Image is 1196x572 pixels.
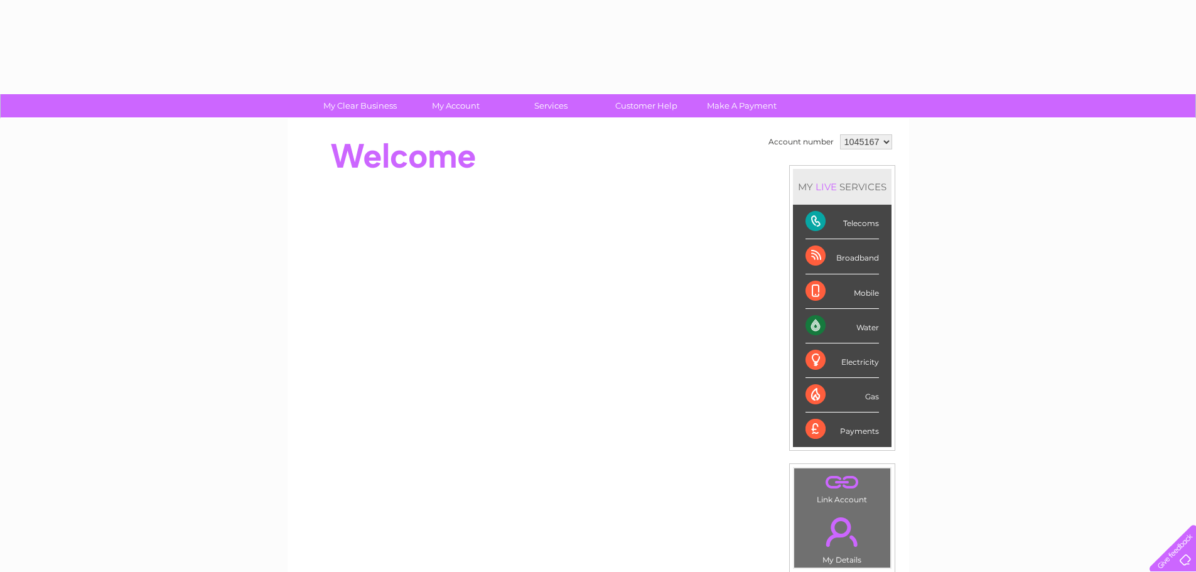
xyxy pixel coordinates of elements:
[308,94,412,117] a: My Clear Business
[793,169,892,205] div: MY SERVICES
[805,239,879,274] div: Broadband
[690,94,794,117] a: Make A Payment
[797,510,887,554] a: .
[765,131,837,153] td: Account number
[404,94,507,117] a: My Account
[499,94,603,117] a: Services
[805,413,879,446] div: Payments
[797,472,887,494] a: .
[805,205,879,239] div: Telecoms
[805,343,879,378] div: Electricity
[805,309,879,343] div: Water
[813,181,839,193] div: LIVE
[794,468,891,507] td: Link Account
[794,507,891,568] td: My Details
[595,94,698,117] a: Customer Help
[805,274,879,309] div: Mobile
[805,378,879,413] div: Gas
